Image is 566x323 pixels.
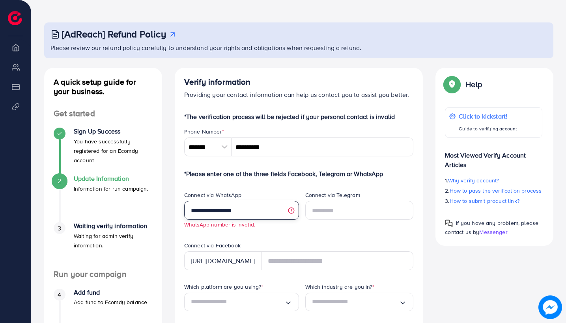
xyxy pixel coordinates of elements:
h4: Get started [44,109,162,119]
img: logo [8,11,22,25]
div: Search for option [305,293,414,311]
span: If you have any problem, please contact us by [445,219,538,236]
p: You have successfully registered for an Ecomdy account [74,137,153,165]
h4: Update Information [74,175,148,182]
h4: Waiting verify information [74,222,153,230]
p: Please review our refund policy carefully to understand your rights and obligations when requesti... [50,43,549,52]
li: Waiting verify information [44,222,162,269]
input: Search for option [191,296,284,308]
img: Popup guide [445,77,459,91]
label: Connect via Telegram [305,191,360,199]
label: Phone Number [184,128,224,136]
h4: Add fund [74,289,147,296]
h3: [AdReach] Refund Policy [62,28,166,40]
small: WhatsApp number is invalid. [184,221,255,228]
span: 2 [58,176,61,186]
p: Waiting for admin verify information. [74,231,153,250]
p: Most Viewed Verify Account Articles [445,144,542,169]
p: 1. [445,176,542,185]
li: Update Information [44,175,162,222]
p: Click to kickstart! [459,111,517,121]
h4: Run your campaign [44,269,162,279]
h4: Sign Up Success [74,128,153,135]
span: 3 [58,224,61,233]
p: 2. [445,186,542,195]
div: [URL][DOMAIN_NAME] [184,251,262,270]
p: Add fund to Ecomdy balance [74,297,147,307]
p: Guide to verifying account [459,124,517,134]
div: Search for option [184,293,299,311]
span: Why verify account? [448,176,499,184]
h4: A quick setup guide for your business. [44,77,162,96]
img: image [539,296,562,319]
img: Popup guide [445,219,453,227]
p: *Please enter one of the three fields Facebook, Telegram or WhatsApp [184,169,414,178]
label: Which industry are you in? [305,283,374,291]
p: Help [465,80,482,89]
label: Connect via WhatsApp [184,191,241,199]
input: Search for option [312,296,399,308]
span: Messenger [479,228,507,236]
p: 3. [445,196,542,206]
label: Which platform are you using? [184,283,263,291]
label: Connect via Facebook [184,241,241,249]
h4: Verify information [184,77,414,87]
span: How to submit product link? [450,197,519,205]
span: 4 [58,290,61,299]
p: Information for run campaign. [74,184,148,193]
p: *The verification process will be rejected if your personal contact is invalid [184,112,414,121]
li: Sign Up Success [44,128,162,175]
span: How to pass the verification process [450,187,542,195]
p: Providing your contact information can help us contact you to assist you better. [184,90,414,99]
